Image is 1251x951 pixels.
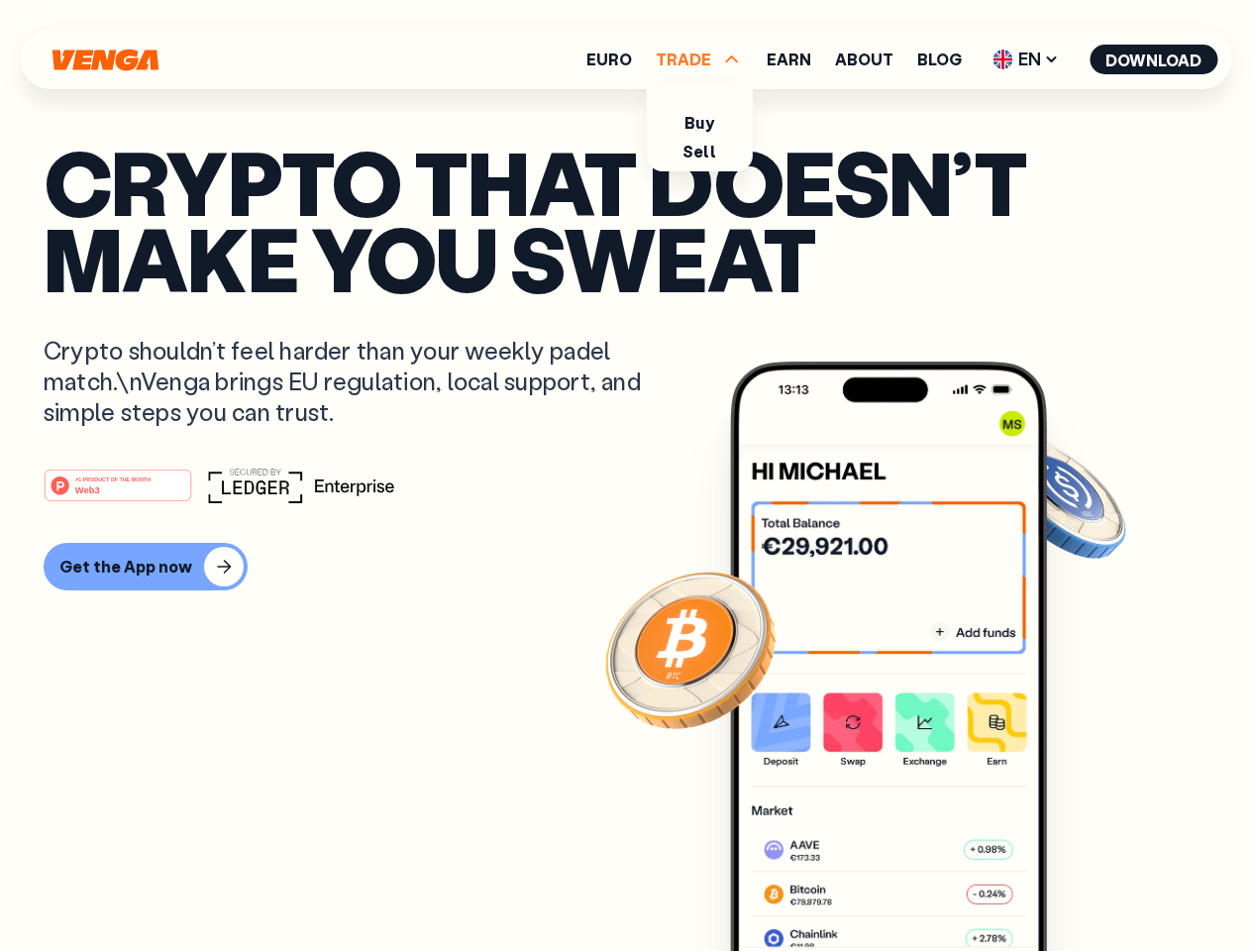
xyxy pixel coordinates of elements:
[50,49,160,71] svg: Home
[75,475,151,481] tspan: #1 PRODUCT OF THE MONTH
[44,335,670,428] p: Crypto shouldn’t feel harder than your weekly padel match.\nVenga brings EU regulation, local sup...
[44,543,248,590] button: Get the App now
[986,44,1066,75] span: EN
[656,52,711,67] span: TRADE
[682,141,716,161] a: Sell
[992,50,1012,69] img: flag-uk
[835,52,893,67] a: About
[44,543,1207,590] a: Get the App now
[601,560,780,738] img: Bitcoin
[678,169,722,190] a: Swap
[684,112,713,133] a: Buy
[1090,45,1217,74] button: Download
[988,426,1130,569] img: USDC coin
[656,48,743,71] span: TRADE
[767,52,811,67] a: Earn
[59,557,192,577] div: Get the App now
[586,52,632,67] a: Euro
[44,144,1207,295] p: Crypto that doesn’t make you sweat
[44,480,192,506] a: #1 PRODUCT OF THE MONTHWeb3
[75,483,100,494] tspan: Web3
[917,52,962,67] a: Blog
